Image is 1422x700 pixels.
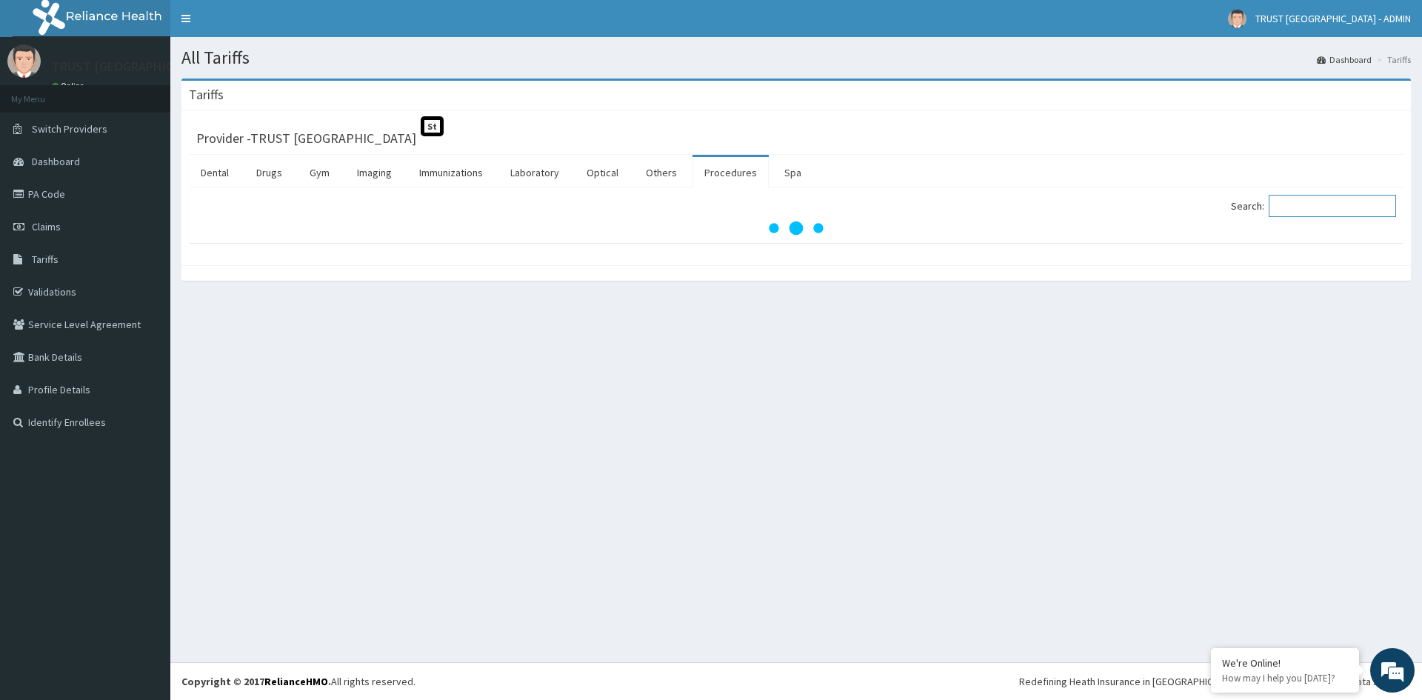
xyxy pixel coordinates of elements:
a: Spa [772,157,813,188]
a: Immunizations [407,157,495,188]
span: We're online! [86,187,204,336]
label: Search: [1231,195,1396,217]
strong: Copyright © 2017 . [181,675,331,688]
a: Optical [575,157,630,188]
a: Dashboard [1317,53,1372,66]
input: Search: [1269,195,1396,217]
textarea: Type your message and hit 'Enter' [7,404,282,456]
a: RelianceHMO [264,675,328,688]
h1: All Tariffs [181,48,1411,67]
img: User Image [1228,10,1246,28]
div: We're Online! [1222,656,1348,670]
a: Online [52,81,87,91]
div: Redefining Heath Insurance in [GEOGRAPHIC_DATA] using Telemedicine and Data Science! [1019,674,1411,689]
div: Chat with us now [77,83,249,102]
h3: Provider - TRUST [GEOGRAPHIC_DATA] [196,132,416,145]
a: Laboratory [498,157,571,188]
span: TRUST [GEOGRAPHIC_DATA] - ADMIN [1255,12,1411,25]
a: Imaging [345,157,404,188]
span: St [421,116,444,136]
span: Switch Providers [32,122,107,136]
footer: All rights reserved. [170,662,1422,700]
li: Tariffs [1373,53,1411,66]
h3: Tariffs [189,88,224,101]
img: User Image [7,44,41,78]
p: How may I help you today? [1222,672,1348,684]
span: Tariffs [32,253,59,266]
p: TRUST [GEOGRAPHIC_DATA] - ADMIN [52,60,264,73]
span: Dashboard [32,155,80,168]
a: Dental [189,157,241,188]
a: Gym [298,157,341,188]
a: Others [634,157,689,188]
div: Minimize live chat window [243,7,278,43]
span: Claims [32,220,61,233]
a: Drugs [244,157,294,188]
img: d_794563401_company_1708531726252_794563401 [27,74,60,111]
a: Procedures [692,157,769,188]
svg: audio-loading [767,199,826,258]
